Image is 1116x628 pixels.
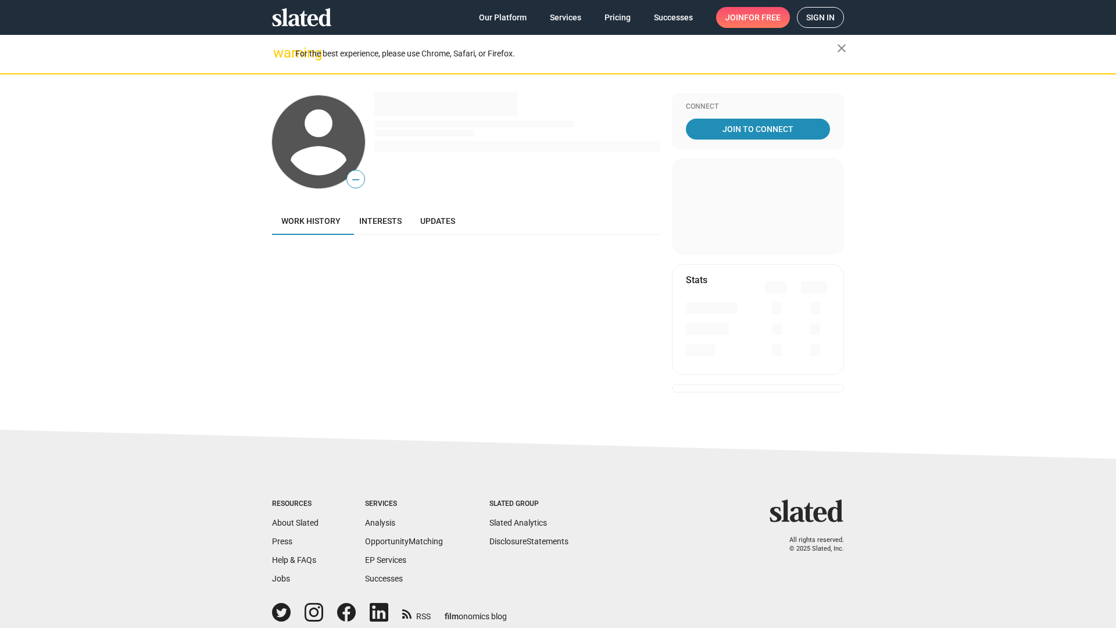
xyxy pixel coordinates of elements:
a: Updates [411,207,464,235]
a: EP Services [365,555,406,565]
a: Help & FAQs [272,555,316,565]
span: Join To Connect [688,119,828,140]
a: Slated Analytics [489,518,547,527]
a: OpportunityMatching [365,537,443,546]
p: All rights reserved. © 2025 Slated, Inc. [777,536,844,553]
a: Work history [272,207,350,235]
a: Successes [365,574,403,583]
span: Successes [654,7,693,28]
div: Resources [272,499,319,509]
span: Services [550,7,581,28]
span: Sign in [806,8,835,27]
span: — [347,172,364,187]
a: Interests [350,207,411,235]
a: DisclosureStatements [489,537,568,546]
a: Joinfor free [716,7,790,28]
a: Services [541,7,591,28]
a: Press [272,537,292,546]
div: Slated Group [489,499,568,509]
a: Analysis [365,518,395,527]
span: for free [744,7,781,28]
a: Pricing [595,7,640,28]
a: filmonomics blog [445,602,507,622]
div: Connect [686,102,830,112]
a: Sign in [797,7,844,28]
div: For the best experience, please use Chrome, Safari, or Firefox. [295,46,837,62]
span: Join [725,7,781,28]
a: Join To Connect [686,119,830,140]
a: RSS [402,604,431,622]
span: Updates [420,216,455,226]
div: Services [365,499,443,509]
a: Successes [645,7,702,28]
a: About Slated [272,518,319,527]
span: Pricing [604,7,631,28]
span: film [445,612,459,621]
a: Jobs [272,574,290,583]
mat-icon: close [835,41,849,55]
span: Our Platform [479,7,527,28]
span: Interests [359,216,402,226]
mat-icon: warning [273,46,287,60]
a: Our Platform [470,7,536,28]
mat-card-title: Stats [686,274,707,286]
span: Work history [281,216,341,226]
